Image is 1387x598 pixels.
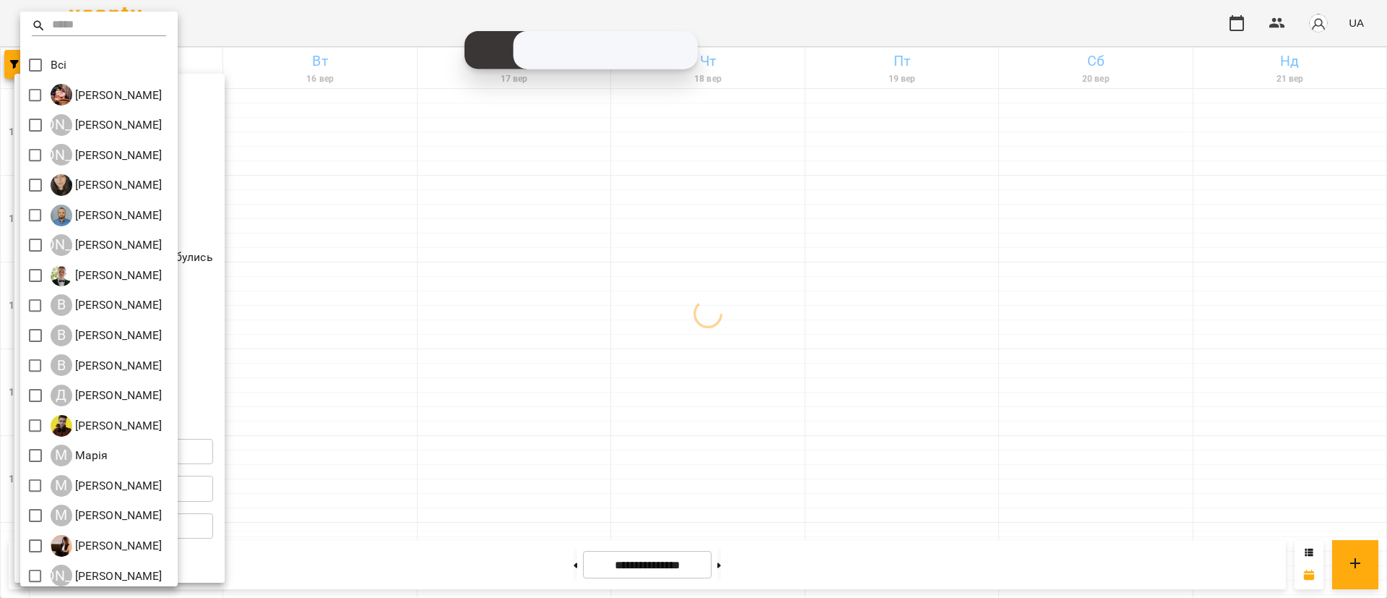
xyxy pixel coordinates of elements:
[51,535,72,557] img: Н
[51,114,163,136] div: Альберт Волков
[51,144,72,166] div: [PERSON_NAME]
[72,327,163,344] p: [PERSON_NAME]
[51,354,163,376] a: В [PERSON_NAME]
[51,234,163,256] a: [PERSON_NAME] [PERSON_NAME]
[51,265,72,286] img: В
[51,114,72,136] div: [PERSON_NAME]
[51,354,72,376] div: В
[51,475,163,497] a: М [PERSON_NAME]
[51,415,163,437] a: Д [PERSON_NAME]
[51,114,163,136] a: [PERSON_NAME] [PERSON_NAME]
[51,535,163,557] a: Н [PERSON_NAME]
[51,415,72,437] img: Д
[51,205,163,226] div: Антон Костюк
[51,205,163,226] a: А [PERSON_NAME]
[51,385,72,406] div: Д
[51,56,66,74] p: Всі
[72,296,163,314] p: [PERSON_NAME]
[72,537,163,555] p: [PERSON_NAME]
[72,507,163,524] p: [PERSON_NAME]
[51,174,72,196] img: А
[51,174,163,196] div: Анастасія Герус
[51,144,163,166] div: Аліна Москаленко
[72,417,163,435] p: [PERSON_NAME]
[72,176,163,194] p: [PERSON_NAME]
[72,357,163,375] p: [PERSON_NAME]
[72,387,163,404] p: [PERSON_NAME]
[51,565,163,586] a: [PERSON_NAME] [PERSON_NAME]
[51,385,163,406] a: Д [PERSON_NAME]
[51,144,163,166] a: [PERSON_NAME] [PERSON_NAME]
[72,147,163,164] p: [PERSON_NAME]
[51,445,108,466] a: М Марія
[51,265,163,286] a: В [PERSON_NAME]
[72,447,108,464] p: Марія
[51,174,163,196] a: А [PERSON_NAME]
[72,267,163,284] p: [PERSON_NAME]
[72,236,163,254] p: [PERSON_NAME]
[51,565,72,586] div: [PERSON_NAME]
[51,84,72,106] img: І
[51,445,72,466] div: М
[72,477,163,495] p: [PERSON_NAME]
[51,205,72,226] img: А
[51,475,72,497] div: М
[51,84,163,106] a: І [PERSON_NAME]
[51,234,72,256] div: [PERSON_NAME]
[72,87,163,104] p: [PERSON_NAME]
[51,505,163,526] a: М [PERSON_NAME]
[51,325,163,346] a: В [PERSON_NAME]
[51,234,163,256] div: Артем Кот
[51,505,72,526] div: М
[72,207,163,224] p: [PERSON_NAME]
[72,568,163,585] p: [PERSON_NAME]
[51,294,163,316] a: В [PERSON_NAME]
[51,535,163,557] div: Надія Шрай
[51,84,163,106] div: Ілля Петруша
[51,294,72,316] div: В
[51,325,72,346] div: В
[51,565,163,586] div: Ніна Марчук
[72,116,163,134] p: [PERSON_NAME]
